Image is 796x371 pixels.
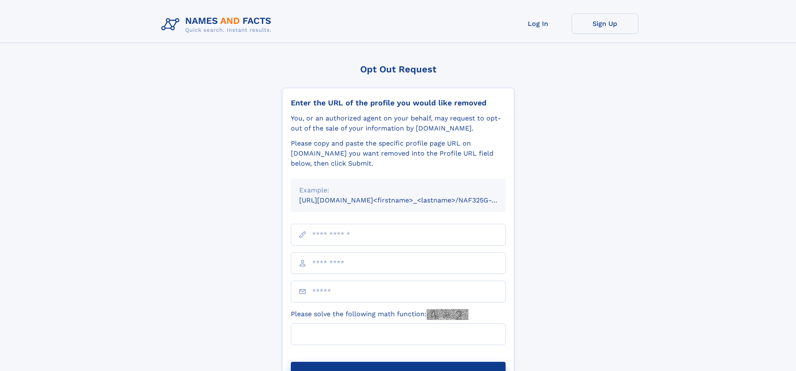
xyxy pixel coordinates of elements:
[291,113,506,133] div: You, or an authorized agent on your behalf, may request to opt-out of the sale of your informatio...
[299,196,521,204] small: [URL][DOMAIN_NAME]<firstname>_<lastname>/NAF325G-xxxxxxxx
[572,13,638,34] a: Sign Up
[282,64,514,74] div: Opt Out Request
[158,13,278,36] img: Logo Names and Facts
[291,309,468,320] label: Please solve the following math function:
[299,185,497,195] div: Example:
[291,138,506,169] div: Please copy and paste the specific profile page URL on [DOMAIN_NAME] you want removed into the Pr...
[291,98,506,107] div: Enter the URL of the profile you would like removed
[505,13,572,34] a: Log In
